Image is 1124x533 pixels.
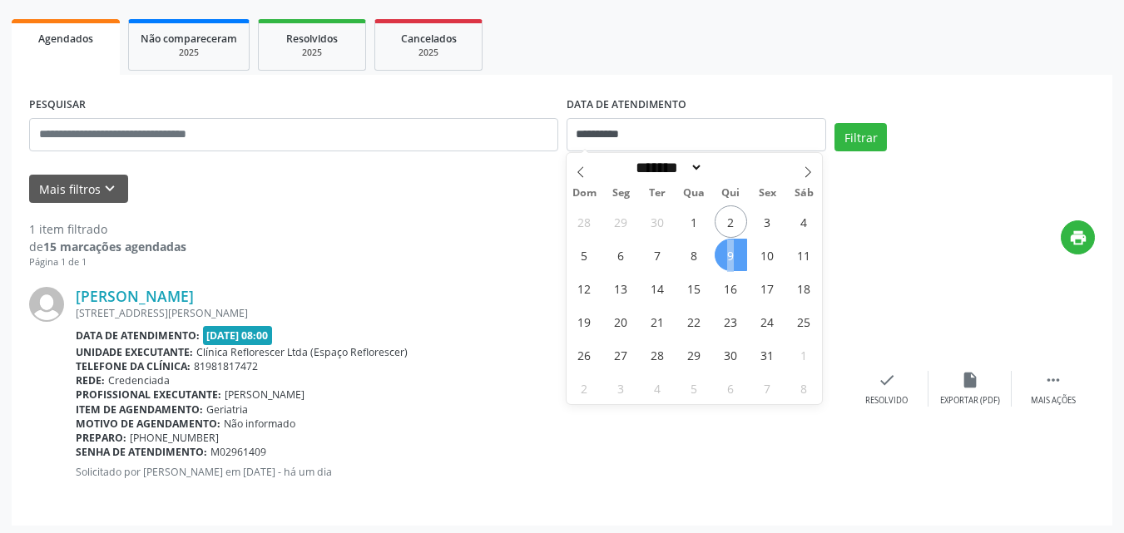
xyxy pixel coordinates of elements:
[940,395,1000,407] div: Exportar (PDF)
[639,188,676,199] span: Ter
[865,395,908,407] div: Resolvido
[678,272,711,304] span: Outubro 15, 2025
[788,239,820,271] span: Outubro 11, 2025
[678,239,711,271] span: Outubro 8, 2025
[715,272,747,304] span: Outubro 16, 2025
[225,387,305,402] span: [PERSON_NAME]
[270,47,354,59] div: 2025
[602,188,639,199] span: Seg
[108,373,170,387] span: Credenciada
[678,305,711,338] span: Outubro 22, 2025
[605,305,637,338] span: Outubro 20, 2025
[568,205,601,238] span: Setembro 28, 2025
[387,47,470,59] div: 2025
[878,371,896,389] i: check
[641,372,674,404] span: Novembro 4, 2025
[567,92,686,118] label: DATA DE ATENDIMENTO
[751,372,784,404] span: Novembro 7, 2025
[631,159,704,176] select: Month
[286,32,338,46] span: Resolvidos
[641,239,674,271] span: Outubro 7, 2025
[29,255,186,269] div: Página 1 de 1
[76,345,193,359] b: Unidade executante:
[1061,220,1095,254] button: print
[788,272,820,304] span: Outubro 18, 2025
[641,305,674,338] span: Outubro 21, 2025
[203,326,273,345] span: [DATE] 08:00
[785,188,822,199] span: Sáb
[678,205,711,238] span: Outubro 1, 2025
[605,372,637,404] span: Novembro 3, 2025
[568,338,601,371] span: Outubro 26, 2025
[715,372,747,404] span: Novembro 6, 2025
[29,175,128,204] button: Mais filtroskeyboard_arrow_down
[76,373,105,387] b: Rede:
[130,431,219,445] span: [PHONE_NUMBER]
[751,272,784,304] span: Outubro 17, 2025
[1069,229,1087,247] i: print
[43,239,186,254] strong: 15 marcações agendadas
[751,305,784,338] span: Outubro 24, 2025
[568,372,601,404] span: Novembro 2, 2025
[749,188,785,199] span: Sex
[76,465,845,479] p: Solicitado por [PERSON_NAME] em [DATE] - há um dia
[788,305,820,338] span: Outubro 25, 2025
[676,188,712,199] span: Qua
[605,205,637,238] span: Setembro 29, 2025
[703,159,758,176] input: Year
[712,188,749,199] span: Qui
[605,338,637,371] span: Outubro 27, 2025
[641,272,674,304] span: Outubro 14, 2025
[76,402,203,417] b: Item de agendamento:
[401,32,457,46] span: Cancelados
[210,445,266,459] span: M02961409
[76,328,200,343] b: Data de atendimento:
[101,180,119,198] i: keyboard_arrow_down
[834,123,887,151] button: Filtrar
[141,47,237,59] div: 2025
[76,306,845,320] div: [STREET_ADDRESS][PERSON_NAME]
[29,220,186,238] div: 1 item filtrado
[751,239,784,271] span: Outubro 10, 2025
[678,338,711,371] span: Outubro 29, 2025
[29,92,86,118] label: PESQUISAR
[678,372,711,404] span: Novembro 5, 2025
[641,205,674,238] span: Setembro 30, 2025
[568,305,601,338] span: Outubro 19, 2025
[567,188,603,199] span: Dom
[38,32,93,46] span: Agendados
[1031,395,1076,407] div: Mais ações
[788,205,820,238] span: Outubro 4, 2025
[76,417,220,431] b: Motivo de agendamento:
[29,287,64,322] img: img
[961,371,979,389] i: insert_drive_file
[76,359,191,373] b: Telefone da clínica:
[715,239,747,271] span: Outubro 9, 2025
[1044,371,1062,389] i: 
[788,338,820,371] span: Novembro 1, 2025
[568,239,601,271] span: Outubro 5, 2025
[224,417,295,431] span: Não informado
[76,445,207,459] b: Senha de atendimento:
[141,32,237,46] span: Não compareceram
[29,238,186,255] div: de
[641,338,674,371] span: Outubro 28, 2025
[788,372,820,404] span: Novembro 8, 2025
[715,305,747,338] span: Outubro 23, 2025
[605,239,637,271] span: Outubro 6, 2025
[568,272,601,304] span: Outubro 12, 2025
[751,338,784,371] span: Outubro 31, 2025
[715,205,747,238] span: Outubro 2, 2025
[76,287,194,305] a: [PERSON_NAME]
[76,387,221,402] b: Profissional executante:
[196,345,408,359] span: Clínica Reflorescer Ltda (Espaço Reflorescer)
[715,338,747,371] span: Outubro 30, 2025
[194,359,258,373] span: 81981817472
[751,205,784,238] span: Outubro 3, 2025
[206,402,248,417] span: Geriatria
[605,272,637,304] span: Outubro 13, 2025
[76,431,126,445] b: Preparo:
